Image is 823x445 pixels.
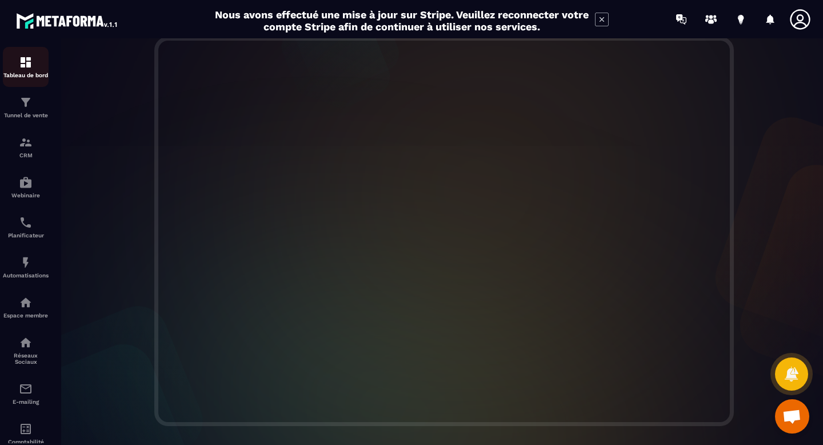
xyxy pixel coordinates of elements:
[3,352,49,365] p: Réseaux Sociaux
[3,287,49,327] a: automationsautomationsEspace membre
[3,167,49,207] a: automationsautomationsWebinaire
[3,207,49,247] a: schedulerschedulerPlanificateur
[19,136,33,149] img: formation
[3,327,49,374] a: social-networksocial-networkRéseaux Sociaux
[3,112,49,118] p: Tunnel de vente
[3,47,49,87] a: formationformationTableau de bord
[3,374,49,414] a: emailemailE-mailing
[3,232,49,239] p: Planificateur
[3,152,49,158] p: CRM
[3,192,49,198] p: Webinaire
[3,439,49,445] p: Comptabilité
[19,422,33,436] img: accountant
[19,336,33,349] img: social-network
[19,256,33,269] img: automations
[214,9,589,33] h2: Nous avons effectué une mise à jour sur Stripe. Veuillez reconnecter votre compte Stripe afin de ...
[3,399,49,405] p: E-mailing
[19,55,33,69] img: formation
[19,382,33,396] img: email
[3,247,49,287] a: automationsautomationsAutomatisations
[3,127,49,167] a: formationformationCRM
[3,272,49,279] p: Automatisations
[775,399,809,434] a: Ouvrir le chat
[16,10,119,31] img: logo
[3,312,49,319] p: Espace membre
[19,216,33,229] img: scheduler
[3,87,49,127] a: formationformationTunnel de vente
[3,72,49,78] p: Tableau de bord
[19,296,33,309] img: automations
[19,96,33,109] img: formation
[19,176,33,189] img: automations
